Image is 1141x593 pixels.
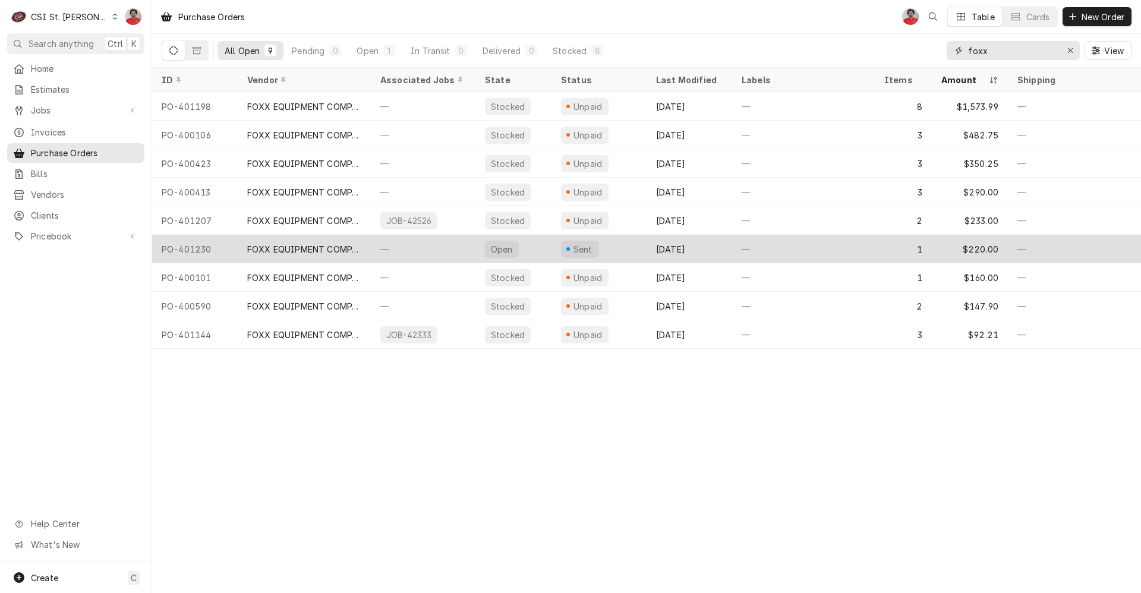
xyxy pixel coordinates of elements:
div: Unpaid [572,215,604,227]
div: Stocked [490,272,526,284]
div: [DATE] [647,92,732,121]
span: Estimates [31,83,138,96]
div: PO-401144 [152,320,238,349]
div: Stocked [490,186,526,198]
span: View [1102,45,1126,57]
div: Sent [572,243,594,256]
div: FOXX EQUIPMENT COMPANY [247,186,361,198]
div: 0 [528,45,535,57]
div: — [371,292,475,320]
div: 3 [875,178,932,206]
input: Keyword search [968,41,1057,60]
div: — [1008,320,1141,349]
div: PO-401198 [152,92,238,121]
div: Delivered [483,45,521,57]
button: Search anythingCtrlK [7,33,144,54]
div: In Transit [411,45,450,57]
span: C [131,572,137,584]
div: — [1008,292,1141,320]
div: $233.00 [932,206,1008,235]
div: [DATE] [647,149,732,178]
div: $482.75 [932,121,1008,149]
div: Stocked [490,157,526,170]
div: [DATE] [647,263,732,292]
a: Estimates [7,80,144,99]
span: Help Center [31,518,137,530]
div: Open [357,45,379,57]
div: — [732,149,875,178]
div: — [371,121,475,149]
span: Pricebook [31,230,121,242]
div: — [1008,263,1141,292]
div: Last Modified [656,74,720,86]
div: FOXX EQUIPMENT COMPANY [247,215,361,227]
div: Stocked [490,129,526,141]
span: Vendors [31,188,138,201]
div: PO-401230 [152,235,238,263]
div: 8 [875,92,932,121]
div: PO-400423 [152,149,238,178]
div: — [732,235,875,263]
div: FOXX EQUIPMENT COMPANY [247,243,361,256]
button: New Order [1063,7,1131,26]
div: FOXX EQUIPMENT COMPANY [247,129,361,141]
div: [DATE] [647,320,732,349]
div: 0 [332,45,339,57]
div: FOXX EQUIPMENT COMPANY [247,300,361,313]
div: 2 [875,292,932,320]
div: 1 [875,263,932,292]
div: Unpaid [572,186,604,198]
div: — [732,206,875,235]
span: Create [31,573,58,583]
div: 3 [875,121,932,149]
div: — [1008,92,1141,121]
div: Unpaid [572,129,604,141]
div: C [11,8,27,25]
div: Items [884,74,920,86]
button: Open search [923,7,943,26]
a: Purchase Orders [7,143,144,163]
div: [DATE] [647,178,732,206]
div: PO-400101 [152,263,238,292]
span: K [131,37,137,50]
div: FOXX EQUIPMENT COMPANY [247,157,361,170]
div: ID [162,74,226,86]
div: Unpaid [572,272,604,284]
div: NF [125,8,141,25]
div: $290.00 [932,178,1008,206]
div: Unpaid [572,100,604,113]
span: What's New [31,538,137,551]
button: Erase input [1061,41,1080,60]
div: FOXX EQUIPMENT COMPANY [247,329,361,341]
button: View [1085,41,1131,60]
div: CSI St. Louis's Avatar [11,8,27,25]
div: $350.25 [932,149,1008,178]
div: — [732,263,875,292]
div: 8 [594,45,601,57]
span: Ctrl [108,37,123,50]
div: 3 [875,320,932,349]
div: Status [561,74,635,86]
a: Home [7,59,144,78]
div: 1 [386,45,393,57]
div: $92.21 [932,320,1008,349]
span: Home [31,62,138,75]
div: 1 [875,235,932,263]
div: $160.00 [932,263,1008,292]
div: 0 [458,45,465,57]
div: PO-400106 [152,121,238,149]
div: $1,573.99 [932,92,1008,121]
div: 2 [875,206,932,235]
div: $220.00 [932,235,1008,263]
div: Associated Jobs [380,74,466,86]
div: NF [902,8,919,25]
div: — [732,178,875,206]
div: — [1008,149,1141,178]
a: Go to Help Center [7,514,144,534]
div: JOB-42526 [385,215,433,227]
div: — [371,149,475,178]
div: Nicholas Faubert's Avatar [902,8,919,25]
div: — [732,320,875,349]
a: Bills [7,164,144,184]
div: FOXX EQUIPMENT COMPANY [247,272,361,284]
